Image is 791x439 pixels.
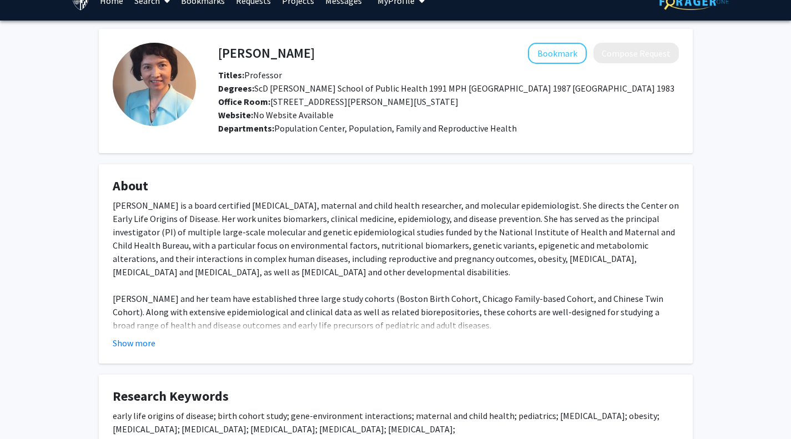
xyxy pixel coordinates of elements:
[8,389,47,431] iframe: Chat
[218,43,315,63] h4: [PERSON_NAME]
[593,43,679,63] button: Compose Request to Xiaobin Wang
[218,69,282,80] span: Professor
[113,336,155,350] button: Show more
[218,109,253,120] b: Website:
[113,178,679,194] h4: About
[528,43,587,64] button: Add Xiaobin Wang to Bookmarks
[218,96,270,107] b: Office Room:
[218,96,459,107] span: [STREET_ADDRESS][PERSON_NAME][US_STATE]
[274,123,517,134] span: Population Center, Population, Family and Reproductive Health
[113,43,196,126] img: Profile Picture
[218,83,674,94] span: ScD [PERSON_NAME] School of Public Health 1991 MPH [GEOGRAPHIC_DATA] 1987 [GEOGRAPHIC_DATA] 1983
[218,123,274,134] b: Departments:
[113,409,679,436] div: early life origins of disease; birth cohort study; gene-environment interactions; maternal and ch...
[113,388,679,405] h4: Research Keywords
[218,109,334,120] span: No Website Available
[218,69,244,80] b: Titles:
[218,83,254,94] b: Degrees:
